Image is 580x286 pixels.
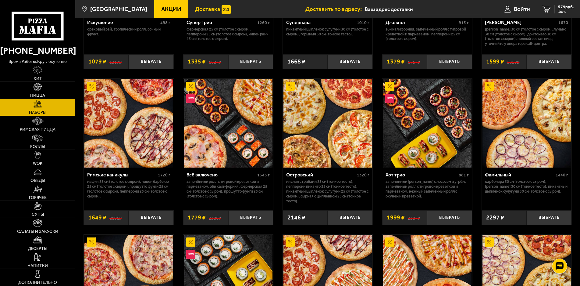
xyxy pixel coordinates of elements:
[485,172,554,178] div: Фамильный
[158,172,170,178] span: 1720 г
[228,54,273,69] button: Выбрать
[18,281,57,285] span: Дополнительно
[32,212,44,217] span: Супы
[459,20,469,25] span: 915 г
[287,215,305,221] span: 2146 ₽
[328,210,372,225] button: Выбрать
[482,79,571,167] img: Фамильный
[33,161,42,166] span: WOK
[129,54,173,69] button: Выбрать
[386,172,457,178] div: Хот трио
[187,27,270,42] p: Фермерская 25 см (толстое с сыром), Пепперони 25 см (толстое с сыром), Чикен Ранч 25 см (толстое ...
[385,94,394,103] img: Новинка
[485,20,557,25] div: [PERSON_NAME]
[387,215,405,221] span: 1999 ₽
[187,179,270,198] p: Запечённый ролл с тигровой креветкой и пармезаном, Эби Калифорния, Фермерская 25 см (толстое с сы...
[186,82,195,91] img: Акционный
[286,27,369,37] p: Пикантный цыплёнок сулугуни 30 см (толстое с сыром), Горыныч 30 см (тонкое тесто).
[28,247,47,251] span: Десерты
[87,27,170,37] p: Ореховый рай, Тропический ролл, Сочный фрукт.
[286,237,295,247] img: Акционный
[558,5,574,9] span: 579 руб.
[357,172,369,178] span: 1320 г
[482,79,572,167] a: АкционныйФамильный
[287,59,305,65] span: 1668 ₽
[328,54,372,69] button: Выбрать
[257,172,270,178] span: 1345 г
[286,20,355,25] div: Суперпара
[385,237,394,247] img: Акционный
[209,59,221,65] s: 1627 ₽
[286,155,295,165] img: Острое блюдо
[382,79,472,167] a: АкционныйНовинкаХот трио
[27,264,48,268] span: Напитки
[84,79,174,167] a: АкционныйРимские каникулы
[161,6,181,12] span: Акции
[514,6,530,12] span: Войти
[20,128,55,132] span: Римская пицца
[87,237,96,247] img: Акционный
[17,230,58,234] span: Салаты и закуски
[186,250,195,259] img: Новинка
[485,237,494,247] img: Акционный
[286,179,369,203] p: Мясная с грибами 25 см (тонкое тесто), Пепперони Пиканто 25 см (тонкое тесто), Пикантный цыплёнок...
[485,179,568,194] p: Карбонара 30 см (толстое с сыром), [PERSON_NAME] 30 см (тонкое тесто), Пикантный цыплёнок сулугун...
[109,215,122,221] s: 2196 ₽
[283,79,373,167] a: АкционныйОстрое блюдоОстровский
[507,59,519,65] s: 2357 ₽
[30,179,45,183] span: Обеды
[386,179,469,198] p: Запеченный [PERSON_NAME] с лососем и угрём, Запечённый ролл с тигровой креветкой и пармезаном, Не...
[188,59,206,65] span: 1335 ₽
[30,93,45,98] span: Пицца
[385,82,394,91] img: Акционный
[90,6,147,12] span: [GEOGRAPHIC_DATA]
[222,5,231,14] img: 15daf4d41897b9f0e9f617042186c801.svg
[84,79,173,167] img: Римские каникулы
[188,215,206,221] span: 1779 ₽
[485,27,568,46] p: [PERSON_NAME] 30 см (толстое с сыром), Лучано 30 см (толстое с сыром), Дон Томаго 30 см (толстое ...
[558,10,574,13] span: 1 шт.
[228,210,273,225] button: Выбрать
[186,94,195,103] img: Новинка
[283,79,372,167] img: Островский
[386,27,469,42] p: Эби Калифорния, Запечённый ролл с тигровой креветкой и пармезаном, Пепперони 25 см (толстое с сыр...
[527,210,571,225] button: Выбрать
[87,172,156,178] div: Римские каникулы
[183,79,273,167] a: АкционныйНовинкаВсё включено
[186,237,195,247] img: Акционный
[34,77,42,81] span: Хит
[485,82,494,91] img: Акционный
[387,59,405,65] span: 1379 ₽
[184,79,272,167] img: Всё включено
[88,215,106,221] span: 1649 ₽
[459,172,469,178] span: 881 г
[209,215,221,221] s: 2306 ₽
[427,54,472,69] button: Выбрать
[305,6,365,12] span: Доставить по адресу:
[383,79,471,167] img: Хот трио
[187,172,256,178] div: Всё включено
[286,172,355,178] div: Островский
[129,210,173,225] button: Выбрать
[408,215,420,221] s: 2307 ₽
[527,54,571,69] button: Выбрать
[486,215,504,221] span: 2297 ₽
[187,20,256,25] div: Супер Трио
[357,20,369,25] span: 1010 г
[87,179,170,198] p: Мафия 25 см (толстое с сыром), Чикен Барбекю 25 см (толстое с сыром), Прошутто Фунги 25 см (толст...
[88,59,106,65] span: 1079 ₽
[29,110,46,115] span: Наборы
[427,210,472,225] button: Выбрать
[87,20,159,25] div: Искушение
[386,20,457,25] div: Джекпот
[408,59,420,65] s: 1757 ₽
[109,59,122,65] s: 1317 ₽
[558,20,568,25] span: 1670
[365,4,481,15] input: Ваш адрес доставки
[87,82,96,91] img: Акционный
[160,20,170,25] span: 498 г
[257,20,270,25] span: 1260 г
[29,196,47,200] span: Горячее
[486,59,504,65] span: 1599 ₽
[556,172,568,178] span: 1440 г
